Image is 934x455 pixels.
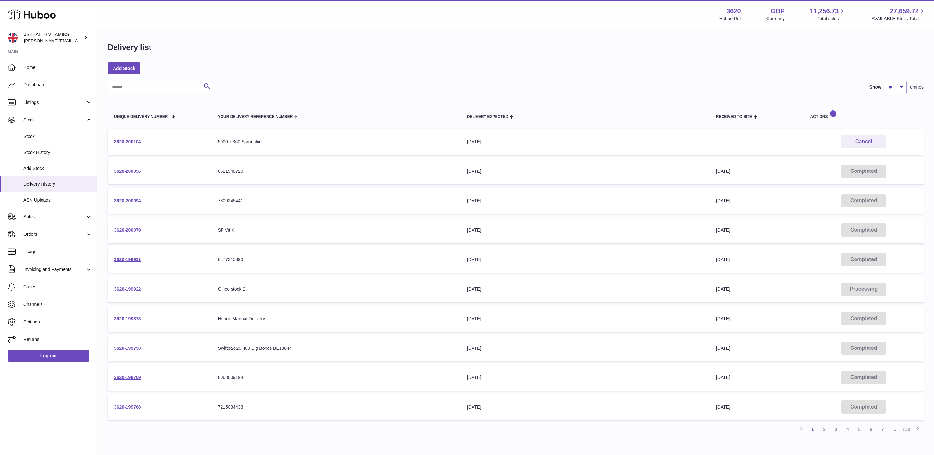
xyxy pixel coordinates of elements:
span: Total sales [817,16,846,22]
strong: GBP [771,7,784,16]
span: [DATE] [716,198,730,203]
div: [DATE] [467,168,703,174]
div: Currency [766,16,785,22]
span: Returns [23,336,92,343]
div: [DATE] [467,345,703,351]
span: Dashboard [23,82,92,88]
a: 3620-199922 [114,286,141,292]
span: Usage [23,249,92,255]
span: [DATE] [716,404,730,410]
span: Cases [23,284,92,290]
span: Your Delivery Reference Number [218,115,293,119]
span: Add Stock [23,165,92,171]
div: [DATE] [467,198,703,204]
a: 11,256.73 Total sales [810,7,846,22]
div: JSHEALTH VITAMINS [24,32,82,44]
a: 3620-200094 [114,198,141,203]
div: 5000 x 360 Scrunchie [218,139,454,145]
div: 7215034433 [218,404,454,410]
a: 5 [854,423,865,435]
span: ASN Uploads [23,197,92,203]
a: Log out [8,350,89,361]
div: [DATE] [467,374,703,381]
div: Swiftpak 20,400 Big Boxes BE13844 [218,345,454,351]
span: AVAILABLE Stock Total [871,16,926,22]
span: [DATE] [716,346,730,351]
span: Listings [23,99,85,106]
a: 3620-199768 [114,404,141,410]
a: 27,659.72 AVAILABLE Stock Total [871,7,926,22]
span: ... [889,423,900,435]
div: [DATE] [467,316,703,322]
span: Stock [23,117,85,123]
label: Show [869,84,881,90]
span: Orders [23,231,85,237]
a: 3620-199769 [114,375,141,380]
span: [DATE] [716,286,730,292]
div: [DATE] [467,286,703,292]
div: 6521948720 [218,168,454,174]
span: Home [23,64,92,70]
span: Settings [23,319,92,325]
div: Actions [810,110,917,119]
div: [DATE] [467,227,703,233]
a: 7 [877,423,889,435]
span: Delivery Expected [467,115,508,119]
a: 113 [900,423,912,435]
div: [DATE] [467,404,703,410]
a: 3620-200104 [114,139,141,144]
span: Sales [23,214,85,220]
a: 3620-200079 [114,227,141,233]
a: 4 [842,423,854,435]
a: 3620-199873 [114,316,141,321]
span: Invoicing and Payments [23,266,85,272]
div: [DATE] [467,257,703,263]
button: Cancel [841,135,886,148]
span: [DATE] [716,375,730,380]
span: [DATE] [716,169,730,174]
a: 6 [865,423,877,435]
div: 6477315390 [218,257,454,263]
a: 3620-199931 [114,257,141,262]
a: 3 [830,423,842,435]
span: Stock History [23,149,92,156]
span: 27,659.72 [890,7,919,16]
a: 3620-199790 [114,346,141,351]
span: Unique Delivery Number [114,115,168,119]
div: Huboo Manual Delivery [218,316,454,322]
a: Add Stock [108,62,140,74]
div: SF Vit X [218,227,454,233]
span: [DATE] [716,316,730,321]
span: [DATE] [716,227,730,233]
span: Stock [23,133,92,140]
a: 3620-200096 [114,169,141,174]
div: [DATE] [467,139,703,145]
span: Channels [23,301,92,308]
div: Office stock 2 [218,286,454,292]
span: Delivery History [23,181,92,187]
span: 11,256.73 [810,7,839,16]
a: 2 [819,423,830,435]
div: 7809245441 [218,198,454,204]
span: [PERSON_NAME][EMAIL_ADDRESS][DOMAIN_NAME] [24,38,130,43]
span: Received to Site [716,115,752,119]
div: 6068009194 [218,374,454,381]
h1: Delivery list [108,42,151,53]
div: Huboo Ref [719,16,741,22]
img: francesca@jshealthvitamins.com [8,33,18,43]
span: entries [910,84,924,90]
span: [DATE] [716,257,730,262]
a: 1 [807,423,819,435]
strong: 3620 [726,7,741,16]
